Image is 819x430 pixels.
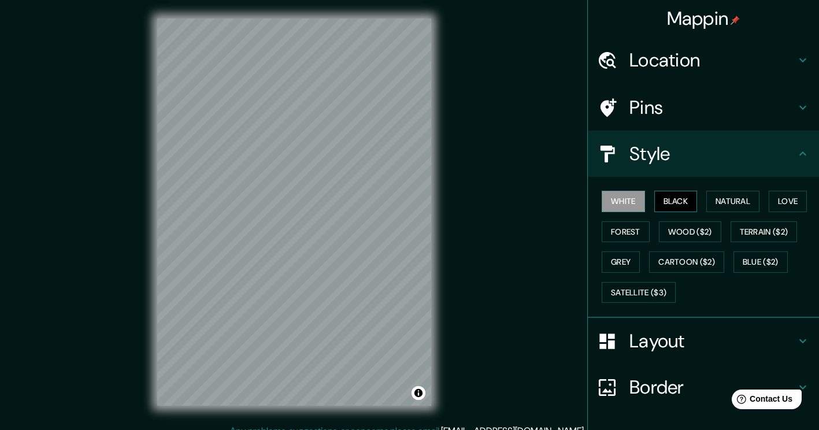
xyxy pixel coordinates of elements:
[157,18,431,406] canvas: Map
[731,221,798,243] button: Terrain ($2)
[731,16,740,25] img: pin-icon.png
[667,7,740,30] h4: Mappin
[602,221,650,243] button: Forest
[629,49,796,72] h4: Location
[602,251,640,273] button: Grey
[629,96,796,119] h4: Pins
[706,191,759,212] button: Natural
[588,84,819,131] div: Pins
[629,329,796,353] h4: Layout
[588,37,819,83] div: Location
[412,386,425,400] button: Toggle attribution
[716,385,806,417] iframe: Help widget launcher
[769,191,807,212] button: Love
[602,282,676,303] button: Satellite ($3)
[649,251,724,273] button: Cartoon ($2)
[654,191,698,212] button: Black
[588,364,819,410] div: Border
[588,131,819,177] div: Style
[629,142,796,165] h4: Style
[659,221,721,243] button: Wood ($2)
[602,191,645,212] button: White
[629,376,796,399] h4: Border
[733,251,788,273] button: Blue ($2)
[588,318,819,364] div: Layout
